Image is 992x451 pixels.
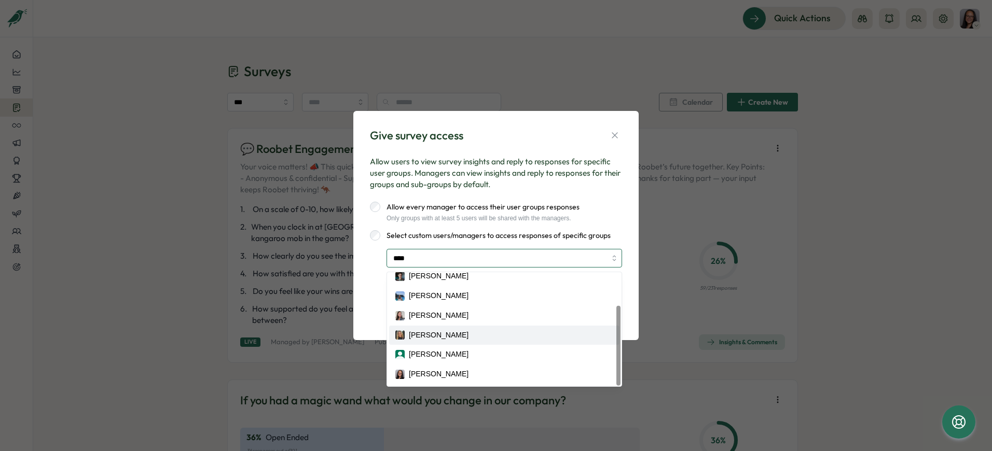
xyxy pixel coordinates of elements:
[395,311,405,320] img: Natalia Suvorova
[409,330,469,341] div: [PERSON_NAME]
[409,349,469,360] div: [PERSON_NAME]
[409,271,469,282] div: [PERSON_NAME]
[395,272,405,281] img: Natalia
[409,369,469,380] div: [PERSON_NAME]
[395,330,405,340] img: Natalie
[380,215,580,222] div: Only groups with at least 5 users will be shared with the managers.
[380,202,580,212] label: Allow every manager to access their user groups responses
[370,128,463,144] div: Give survey access
[370,156,622,190] p: Allow users to view survey insights and reply to responses for specific user groups. Managers can...
[395,370,405,379] img: Natasha Whittaker
[409,310,469,321] div: [PERSON_NAME]
[395,291,405,301] img: Natalia Martisovicova
[395,350,405,359] img: Nataly Mena
[409,290,469,302] div: [PERSON_NAME]
[380,230,611,241] label: Select custom users/managers to access responses of specific groups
